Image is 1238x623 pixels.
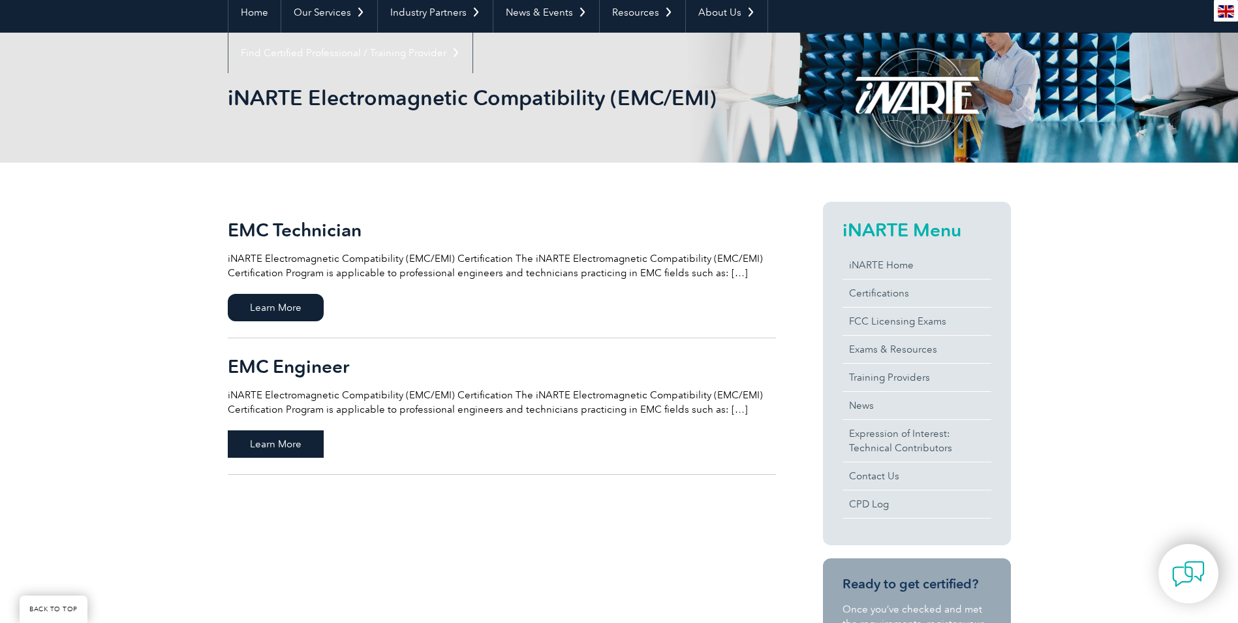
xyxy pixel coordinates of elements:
[1218,5,1234,18] img: en
[228,85,729,110] h1: iNARTE Electromagnetic Compatibility (EMC/EMI)
[228,33,472,73] a: Find Certified Professional / Training Provider
[843,364,991,391] a: Training Providers
[843,336,991,363] a: Exams & Resources
[228,219,776,240] h2: EMC Technician
[228,294,324,321] span: Learn More
[228,430,324,458] span: Learn More
[843,251,991,279] a: iNARTE Home
[843,462,991,490] a: Contact Us
[1172,558,1205,590] img: contact-chat.png
[228,251,776,280] p: iNARTE Electromagnetic Compatibility (EMC/EMI) Certification The iNARTE Electromagnetic Compatibi...
[843,420,991,462] a: Expression of Interest:Technical Contributors
[843,308,991,335] a: FCC Licensing Exams
[843,219,991,240] h2: iNARTE Menu
[843,280,991,307] a: Certifications
[228,202,776,338] a: EMC Technician iNARTE Electromagnetic Compatibility (EMC/EMI) Certification The iNARTE Electromag...
[843,576,991,592] h3: Ready to get certified?
[228,356,776,377] h2: EMC Engineer
[843,392,991,419] a: News
[228,388,776,417] p: iNARTE Electromagnetic Compatibility (EMC/EMI) Certification The iNARTE Electromagnetic Compatibi...
[843,490,991,518] a: CPD Log
[228,338,776,475] a: EMC Engineer iNARTE Electromagnetic Compatibility (EMC/EMI) Certification The iNARTE Electromagne...
[20,596,87,623] a: BACK TO TOP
